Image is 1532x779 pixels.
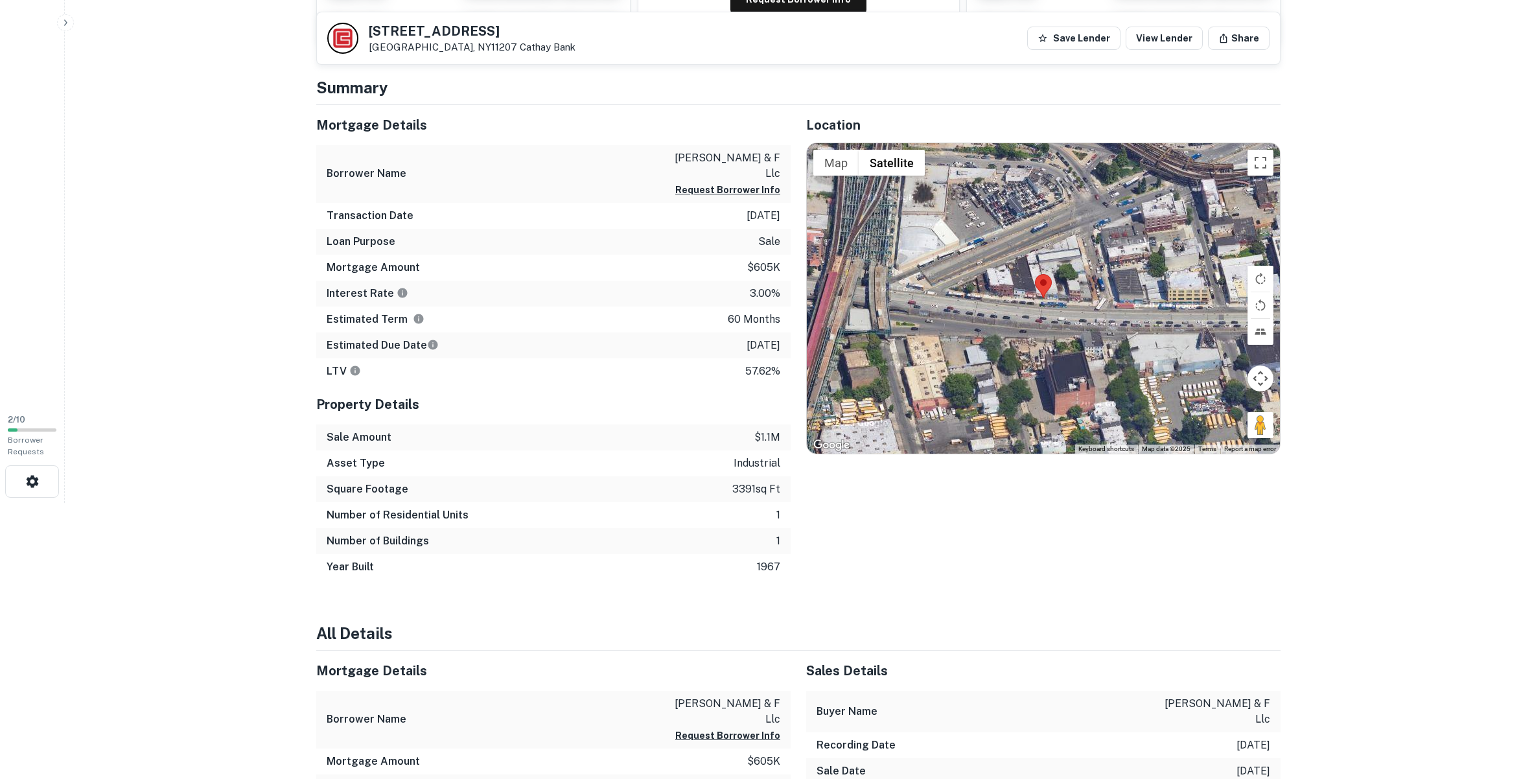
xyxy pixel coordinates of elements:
p: [DATE] [1236,763,1270,779]
p: [PERSON_NAME] & f llc [664,150,780,181]
p: [DATE] [747,338,780,353]
button: Request Borrower Info [675,182,780,198]
a: View Lender [1126,27,1203,50]
h4: All Details [316,622,1281,645]
p: [PERSON_NAME] & f llc [1154,696,1270,727]
h5: Location [806,115,1281,135]
p: 57.62% [745,364,780,379]
h6: Interest Rate [327,286,408,301]
h6: Buyer Name [817,704,877,719]
iframe: Chat Widget [1467,675,1532,738]
h6: Mortgage Amount [327,260,420,275]
button: Show satellite imagery [859,150,925,176]
h6: Loan Purpose [327,234,395,250]
h6: Transaction Date [327,208,413,224]
p: [PERSON_NAME] & f llc [664,696,780,727]
svg: Term is based on a standard schedule for this type of loan. [413,313,424,325]
svg: Estimate is based on a standard schedule for this type of loan. [427,339,439,351]
p: $605k [747,260,780,275]
a: Open this area in Google Maps (opens a new window) [810,437,853,454]
img: Google [810,437,853,454]
button: Keyboard shortcuts [1078,445,1134,454]
h6: Square Footage [327,482,408,497]
a: Terms [1198,445,1216,452]
button: Rotate map counterclockwise [1248,292,1273,318]
h4: Summary [316,76,1281,99]
p: [GEOGRAPHIC_DATA], NY11207 [369,41,575,53]
h5: [STREET_ADDRESS] [369,25,575,38]
h6: Sale Amount [327,430,391,445]
h5: Sales Details [806,661,1281,680]
p: [DATE] [747,208,780,224]
a: Cathay Bank [520,41,575,52]
p: sale [758,234,780,250]
button: Tilt map [1248,319,1273,345]
h6: Year Built [327,559,374,575]
h6: Asset Type [327,456,385,471]
button: Drag Pegman onto the map to open Street View [1248,412,1273,438]
h6: Estimated Due Date [327,338,439,353]
h6: Recording Date [817,738,896,753]
button: Request Borrower Info [675,728,780,743]
p: 1 [776,507,780,523]
svg: LTVs displayed on the website are for informational purposes only and may be reported incorrectly... [349,365,361,377]
p: 3.00% [750,286,780,301]
button: Save Lender [1027,27,1120,50]
h5: Mortgage Details [316,115,791,135]
button: Show street map [813,150,859,176]
h6: Number of Buildings [327,533,429,549]
p: 3391 sq ft [732,482,780,497]
h6: Estimated Term [327,312,424,327]
h6: Number of Residential Units [327,507,469,523]
button: Share [1208,27,1270,50]
p: 1 [776,533,780,549]
p: 1967 [757,559,780,575]
h5: Property Details [316,395,791,414]
svg: The interest rates displayed on the website are for informational purposes only and may be report... [397,287,408,299]
p: $1.1m [754,430,780,445]
h6: Mortgage Amount [327,754,420,769]
span: Map data ©2025 [1142,445,1190,452]
h6: Borrower Name [327,166,406,181]
button: Rotate map clockwise [1248,266,1273,292]
button: Map camera controls [1248,366,1273,391]
span: 2 / 10 [8,415,25,424]
p: [DATE] [1236,738,1270,753]
p: 60 months [728,312,780,327]
p: industrial [734,456,780,471]
p: $605k [747,754,780,769]
h5: Mortgage Details [316,661,791,680]
span: Borrower Requests [8,436,44,456]
button: Toggle fullscreen view [1248,150,1273,176]
h6: Borrower Name [327,712,406,727]
h6: LTV [327,364,361,379]
a: Report a map error [1224,445,1276,452]
h6: Sale Date [817,763,866,779]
